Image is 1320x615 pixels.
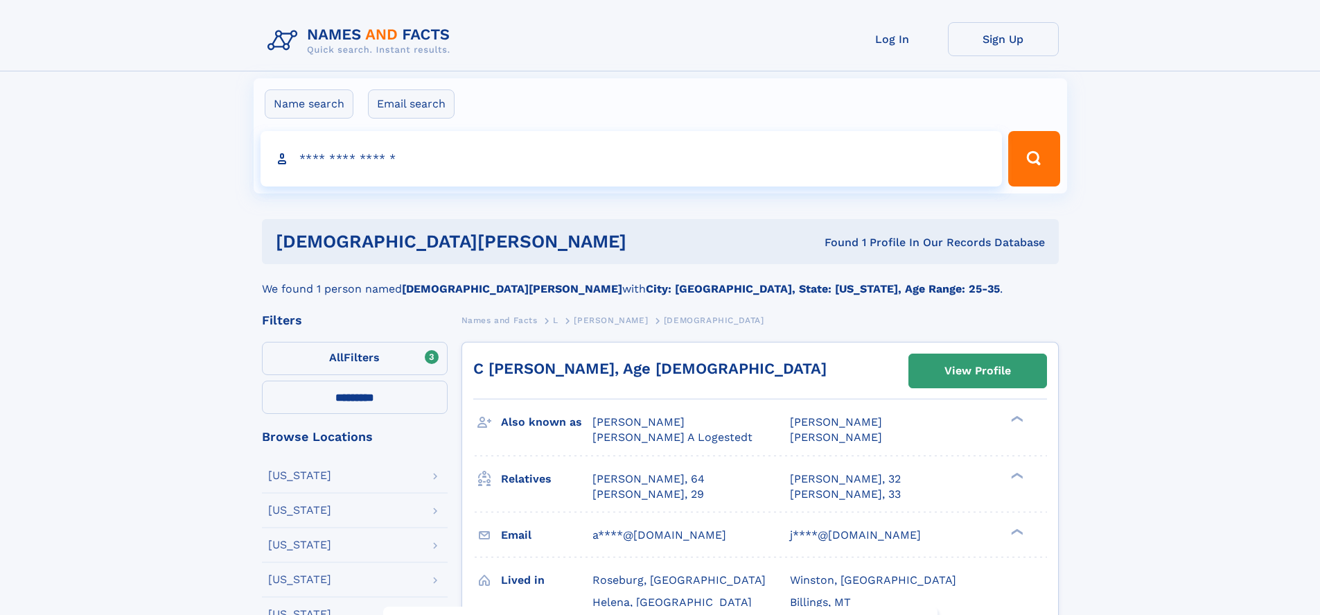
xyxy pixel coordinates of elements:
a: [PERSON_NAME], 33 [790,487,901,502]
b: City: [GEOGRAPHIC_DATA], State: [US_STATE], Age Range: 25-35 [646,282,1000,295]
h3: Relatives [501,467,592,491]
span: [PERSON_NAME] A Logestedt [592,431,753,444]
a: View Profile [909,354,1046,388]
span: All [329,351,344,364]
b: [DEMOGRAPHIC_DATA][PERSON_NAME] [402,282,622,295]
div: [US_STATE] [268,505,331,516]
button: Search Button [1008,131,1059,187]
div: ❯ [1007,471,1024,480]
a: Names and Facts [461,311,538,329]
a: [PERSON_NAME], 29 [592,487,704,502]
div: ❯ [1007,527,1024,536]
span: [PERSON_NAME] [790,415,882,428]
span: Billings, MT [790,596,851,609]
a: [PERSON_NAME] [574,311,648,329]
span: [PERSON_NAME] [790,431,882,444]
a: C [PERSON_NAME], Age [DEMOGRAPHIC_DATA] [473,360,827,377]
span: [DEMOGRAPHIC_DATA] [664,315,764,325]
span: Roseburg, [GEOGRAPHIC_DATA] [592,573,766,587]
span: Winston, [GEOGRAPHIC_DATA] [790,573,956,587]
div: ❯ [1007,415,1024,424]
span: L [553,315,558,325]
div: We found 1 person named with . [262,264,1059,297]
label: Filters [262,342,448,375]
span: [PERSON_NAME] [574,315,648,325]
a: Sign Up [948,22,1059,56]
label: Name search [265,89,353,119]
a: L [553,311,558,329]
div: [US_STATE] [268,470,331,481]
div: [US_STATE] [268,574,331,585]
div: Browse Locations [262,431,448,443]
h3: Lived in [501,569,592,592]
div: [US_STATE] [268,539,331,551]
a: Log In [837,22,948,56]
div: View Profile [944,355,1011,387]
h1: [DEMOGRAPHIC_DATA][PERSON_NAME] [276,233,725,250]
span: Helena, [GEOGRAPHIC_DATA] [592,596,752,609]
h3: Also known as [501,410,592,434]
a: [PERSON_NAME], 64 [592,471,705,487]
h3: Email [501,523,592,547]
input: search input [261,131,1003,187]
span: [PERSON_NAME] [592,415,685,428]
img: Logo Names and Facts [262,22,461,60]
label: Email search [368,89,455,119]
a: [PERSON_NAME], 32 [790,471,901,487]
div: Found 1 Profile In Our Records Database [725,235,1045,250]
div: Filters [262,314,448,327]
